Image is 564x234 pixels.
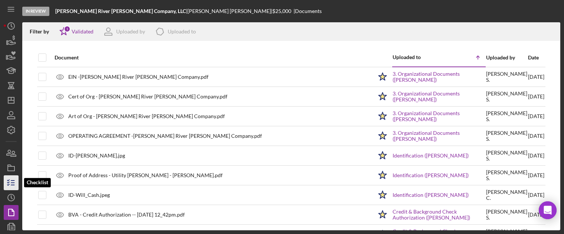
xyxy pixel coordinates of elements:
[528,146,544,165] div: [DATE]
[486,110,527,122] div: [PERSON_NAME] S .
[486,189,527,201] div: [PERSON_NAME] C .
[486,130,527,142] div: [PERSON_NAME] S .
[68,133,262,139] div: OPERATING AGREEMENT -[PERSON_NAME] River [PERSON_NAME] Company.pdf
[486,91,527,103] div: [PERSON_NAME] S .
[22,7,49,16] div: In Review
[393,54,439,60] div: Uploaded to
[528,205,544,224] div: [DATE]
[393,172,469,178] a: Identification ([PERSON_NAME])
[68,153,125,159] div: ID-[PERSON_NAME].jpg
[528,166,544,185] div: [DATE]
[393,110,485,122] a: 3. Organizational Documents ([PERSON_NAME])
[528,107,544,126] div: [DATE]
[393,153,469,159] a: Identification ([PERSON_NAME])
[68,94,227,100] div: Cert of Org - [PERSON_NAME] River [PERSON_NAME] Company.pdf
[272,8,291,14] span: $25,000
[393,209,485,221] a: Credit & Background Check Authorization ([PERSON_NAME])
[393,130,485,142] a: 3. Organizational Documents ([PERSON_NAME])
[528,55,544,61] div: Date
[68,113,225,119] div: Art of Org - [PERSON_NAME] River [PERSON_NAME] Company.pdf
[486,71,527,83] div: [PERSON_NAME] S .
[55,8,186,14] b: [PERSON_NAME] River [PERSON_NAME] Company, LLC
[393,71,485,83] a: 3. Organizational Documents ([PERSON_NAME])
[393,192,469,198] a: Identification ([PERSON_NAME])
[72,29,94,35] div: Validated
[68,172,223,178] div: Proof of Address - Utility [PERSON_NAME] - [PERSON_NAME].pdf
[294,8,322,14] div: | Documents
[64,26,70,32] div: 1
[486,150,527,162] div: [PERSON_NAME] S .
[393,91,485,103] a: 3. Organizational Documents ([PERSON_NAME])
[55,55,373,61] div: Document
[486,169,527,181] div: [PERSON_NAME] S .
[30,29,55,35] div: Filter by
[539,201,557,219] div: Open Intercom Messenger
[528,87,544,106] div: [DATE]
[68,192,110,198] div: ID-Will_Cash.jpeg
[528,127,544,145] div: [DATE]
[187,8,272,14] div: [PERSON_NAME] [PERSON_NAME] |
[486,55,527,61] div: Uploaded by
[68,212,185,218] div: BVA - Credit Authorization -- [DATE] 12_42pm.pdf
[528,68,544,87] div: [DATE]
[68,74,209,80] div: EIN -[PERSON_NAME] River [PERSON_NAME] Company.pdf
[528,186,544,204] div: [DATE]
[55,8,187,14] div: |
[486,209,527,221] div: [PERSON_NAME] S .
[168,29,196,35] div: Uploaded to
[116,29,145,35] div: Uploaded by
